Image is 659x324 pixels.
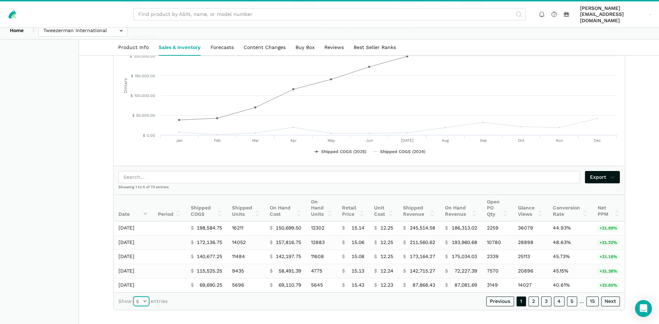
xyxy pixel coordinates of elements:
[306,221,337,236] td: 12302
[590,173,615,181] span: Export
[200,282,222,288] span: 69,690.25
[191,268,194,274] span: $
[227,264,265,279] td: 9435
[270,225,273,231] span: $
[403,239,406,246] span: $
[270,239,273,246] span: $
[276,253,301,260] span: 142,197.75
[548,250,593,264] td: 45.73%
[445,253,448,260] span: $
[130,93,133,98] tspan: $
[337,195,369,221] th: Retail Price: activate to sort column ascending
[270,268,273,274] span: $
[132,113,135,118] tspan: $
[403,253,406,260] span: $
[454,268,477,274] span: 72,227.39
[352,225,364,231] span: 15.14
[374,253,377,260] span: $
[513,195,548,221] th: Glance Views: activate to sort column ascending
[342,239,345,246] span: $
[135,74,155,78] tspan: 150,000.00
[270,282,273,288] span: $
[403,282,406,288] span: $
[445,225,448,231] span: $
[597,282,619,289] span: +32.85%
[452,225,477,231] span: 186,313.02
[134,54,155,59] tspan: 200,000.00
[114,221,153,236] td: [DATE]
[374,268,377,274] span: $
[541,297,551,306] a: 3
[352,253,364,260] span: 15.08
[529,297,539,306] a: 2
[328,138,335,143] text: May
[114,278,153,292] td: [DATE]
[403,268,406,274] span: $
[291,39,319,55] a: Buy Box
[279,282,301,288] span: 69,110.79
[580,5,646,24] span: [PERSON_NAME][EMAIL_ADDRESS][DOMAIN_NAME]
[586,297,599,306] a: 15
[197,253,222,260] span: 140,677.25
[513,221,548,236] td: 36079
[186,195,227,221] th: Shipped COGS: activate to sort column ascending
[380,225,393,231] span: 12.25
[482,264,513,279] td: 7570
[227,236,265,250] td: 14052
[380,253,393,260] span: 12.25
[214,138,221,143] text: Feb
[197,239,222,246] span: 172,136.75
[176,138,183,143] text: Jan
[114,185,625,195] div: Showing 1 to 5 of 73 entries
[136,113,155,118] tspan: 50,000.00
[374,239,377,246] span: $
[227,221,265,236] td: 16211
[306,195,337,221] th: On Hand Units: activate to sort column ascending
[452,253,477,260] span: 175,034.03
[147,133,155,138] tspan: 0.00
[306,264,337,279] td: 4775
[134,93,155,98] tspan: 100,000.00
[154,39,206,55] a: Sales & Inventory
[445,268,448,274] span: $
[601,297,620,306] a: Next
[597,254,619,260] span: +31.16%
[133,8,526,20] input: Find product by ASIN, name, or model number
[197,225,222,231] span: 198,584.75
[352,239,364,246] span: 15.06
[513,264,548,279] td: 20896
[548,264,593,279] td: 45.15%
[513,278,548,292] td: 14027
[513,236,548,250] td: 28898
[482,221,513,236] td: 2259
[380,268,393,274] span: 12.24
[342,253,345,260] span: $
[191,253,194,260] span: $
[554,297,565,306] a: 4
[445,282,448,288] span: $
[578,4,654,25] a: [PERSON_NAME][EMAIL_ADDRESS][DOMAIN_NAME]
[113,39,154,55] a: Product Info
[548,236,593,250] td: 48.63%
[597,225,619,232] span: +31.89%
[482,195,513,221] th: Open PO Qty: activate to sort column ascending
[517,297,526,306] a: 1
[352,282,364,288] span: 15.43
[548,278,593,292] td: 40.61%
[123,78,128,93] tspan: Dollars
[380,149,425,154] tspan: Shipped COGS (2024)
[134,298,148,305] select: Showentries
[321,149,366,154] tspan: Shipped COGS (2025)
[556,138,563,143] text: Nov
[306,278,337,292] td: 5645
[398,195,440,221] th: Shipped Revenue: activate to sort column ascending
[454,282,477,288] span: 87,081.69
[518,138,525,143] text: Oct
[410,239,435,246] span: 211,560.62
[482,250,513,264] td: 2339
[585,171,620,183] a: Export
[191,239,194,246] span: $
[548,195,593,221] th: Conversion Rate: activate to sort column ascending
[276,239,301,246] span: 157,816.75
[38,24,127,36] input: Tweezerman International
